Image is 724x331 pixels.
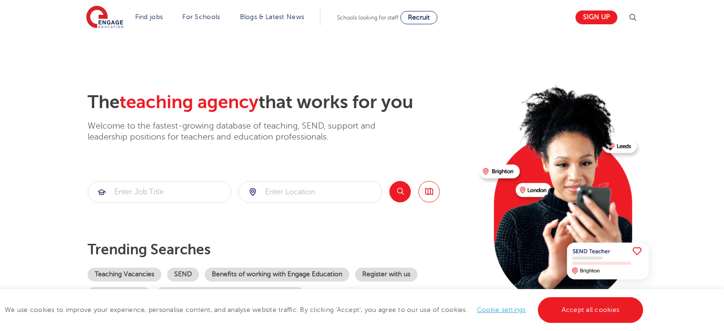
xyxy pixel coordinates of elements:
[400,11,437,24] a: Recruit
[86,6,123,30] img: Engage Education
[88,241,472,258] p: Trending searches
[238,181,382,203] div: Submit
[167,268,199,281] a: SEND
[538,297,644,323] a: Accept all cookies
[156,287,304,301] a: Our coverage across [GEOGRAPHIC_DATA]
[88,181,231,202] input: Submit
[88,268,161,281] a: Teaching Vacancies
[5,306,645,313] span: We use cookies to improve your experience, personalise content, and analyse website traffic. By c...
[355,268,417,281] a: Register with us
[182,13,220,20] a: For Schools
[240,13,305,20] a: Blogs & Latest News
[239,181,382,202] input: Submit
[88,181,231,203] div: Submit
[135,13,163,20] a: Find jobs
[88,91,472,113] h2: The that works for you
[88,120,402,143] p: Welcome to the fastest-growing database of teaching, SEND, support and leadership positions for t...
[575,10,617,24] a: Sign up
[408,14,430,21] span: Recruit
[205,268,349,281] a: Benefits of working with Engage Education
[88,287,150,301] a: Become a tutor
[477,306,526,313] a: Cookie settings
[337,14,398,21] span: Schools looking for staff
[389,181,411,202] button: Search
[119,92,258,112] span: teaching agency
